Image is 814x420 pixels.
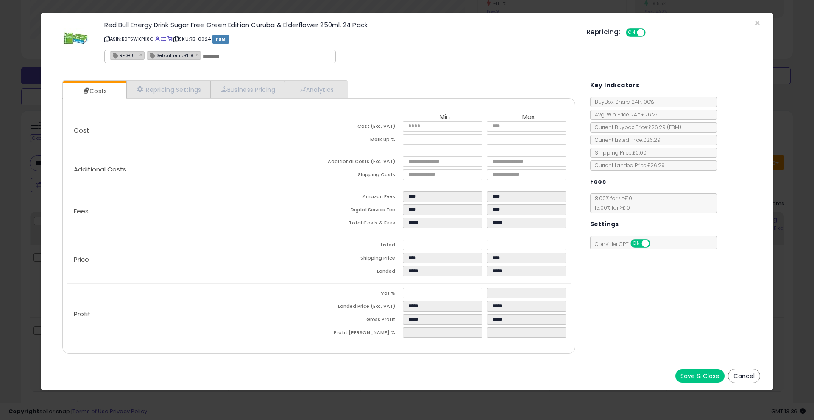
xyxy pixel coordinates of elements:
span: ( FBM ) [667,124,681,131]
span: Current Buybox Price: [591,124,681,131]
td: Listed [319,240,403,253]
a: Repricing Settings [126,81,210,98]
span: OFF [644,29,658,36]
h5: Repricing: [587,29,621,36]
h5: Settings [590,219,619,229]
a: Business Pricing [210,81,284,98]
td: Cost (Exc. VAT) [319,121,403,134]
span: 8.00 % for <= £10 [591,195,632,211]
td: Gross Profit [319,314,403,327]
span: OFF [649,240,662,247]
span: Current Listed Price: £26.29 [591,136,661,144]
td: Mark up % [319,134,403,147]
button: Cancel [728,369,760,383]
h3: Red Bull Energy Drink Sugar Free Green Edition Curuba & Elderflower 250ml, 24 Pack [104,22,574,28]
span: Sellout retro £1.19 [147,52,193,59]
span: Avg. Win Price 24h: £26.29 [591,111,659,118]
td: Vat % [319,288,403,301]
a: × [139,51,145,58]
td: Amazon Fees [319,191,403,204]
th: Min [403,113,487,121]
td: Total Costs & Fees [319,218,403,231]
span: BuyBox Share 24h: 100% [591,98,654,105]
h5: Key Indicators [590,80,640,91]
td: Landed [319,266,403,279]
a: BuyBox page [155,36,160,42]
td: Profit [PERSON_NAME] % [319,327,403,340]
span: Consider CPT: [591,240,661,248]
p: Profit [67,311,319,318]
a: × [195,51,201,58]
button: Save & Close [675,369,725,383]
td: Shipping Price [319,253,403,266]
td: Additional Costs (Exc. VAT) [319,156,403,169]
p: Cost [67,127,319,134]
a: Analytics [284,81,347,98]
td: Digital Service Fee [319,204,403,218]
span: FBM [212,35,229,44]
h5: Fees [590,177,606,187]
span: 15.00 % for > £10 [591,204,630,211]
span: Shipping Price: £0.00 [591,149,647,156]
p: Price [67,256,319,263]
span: ON [631,240,642,247]
p: Additional Costs [67,166,319,173]
td: Landed Price (Exc. VAT) [319,301,403,314]
a: Your listing only [167,36,172,42]
span: × [755,17,760,29]
a: Costs [63,83,125,99]
img: 41N2b2dEpUL._SL60_.jpg [63,22,89,47]
span: Current Landed Price: £26.29 [591,162,665,169]
a: All offer listings [161,36,166,42]
td: Shipping Costs [319,169,403,182]
p: ASIN: B0F5WKPK8C | SKU: RB-0024 [104,32,574,46]
span: ON [627,29,637,36]
span: £26.29 [648,124,681,131]
span: REDBULL [110,52,137,59]
p: Fees [67,208,319,215]
th: Max [487,113,571,121]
